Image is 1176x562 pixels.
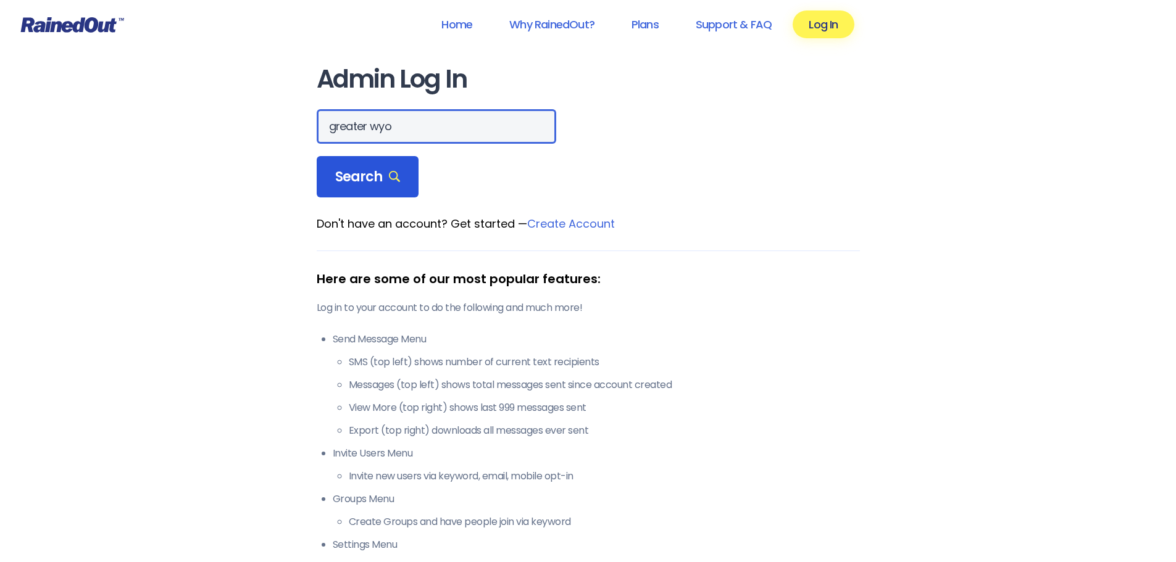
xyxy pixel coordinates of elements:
li: SMS (top left) shows number of current text recipients [349,355,860,370]
li: Groups Menu [333,492,860,529]
li: Send Message Menu [333,332,860,438]
li: Create Groups and have people join via keyword [349,514,860,529]
div: Here are some of our most popular features: [317,270,860,288]
li: Invite new users via keyword, email, mobile opt-in [349,469,860,484]
a: Home [425,10,488,38]
span: Search [335,168,401,186]
h1: Admin Log In [317,65,860,93]
a: Plans [615,10,675,38]
a: Support & FAQ [680,10,788,38]
p: Log in to your account to do the following and much more! [317,300,860,315]
li: Export (top right) downloads all messages ever sent [349,423,860,438]
a: Log In [793,10,854,38]
a: Why RainedOut? [493,10,611,38]
li: View More (top right) shows last 999 messages sent [349,400,860,415]
li: Invite Users Menu [333,446,860,484]
a: Create Account [527,216,615,231]
input: Search Orgs… [317,109,556,144]
li: Messages (top left) shows total messages sent since account created [349,378,860,392]
div: Search [317,156,419,198]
